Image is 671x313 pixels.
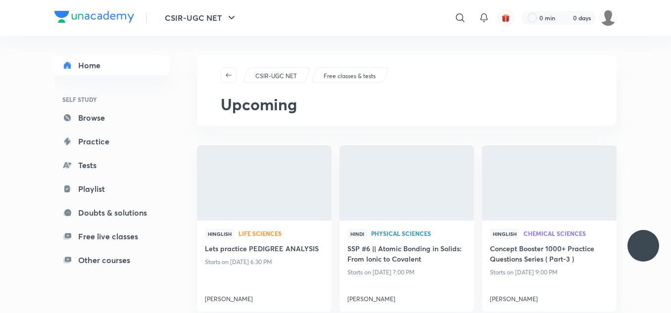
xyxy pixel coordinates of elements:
span: Chemical Sciences [524,230,609,236]
img: new-thumbnail [338,145,475,222]
button: CSIR-UGC NET [159,8,243,28]
span: Physical Sciences [371,230,466,236]
a: [PERSON_NAME] [347,291,466,304]
p: Starts on [DATE] 9:00 PM [490,266,609,279]
h1: Upcoming [221,95,617,114]
a: Playlist [54,179,169,199]
a: Free live classes [54,226,169,246]
img: streak [561,13,571,23]
a: new-thumbnail [482,145,617,221]
a: Doubts & solutions [54,203,169,223]
a: Other courses [54,250,169,270]
a: Browse [54,108,169,128]
span: Hinglish [205,228,235,239]
span: Hindi [347,228,367,239]
a: Physical Sciences [371,230,466,237]
p: CSIR-UGC NET [255,72,297,81]
a: CSIR-UGC NET [254,72,299,81]
button: avatar [498,10,514,26]
img: avatar [501,13,510,22]
a: [PERSON_NAME] [490,291,609,304]
a: Life Sciences [239,230,324,237]
a: Lets practice PEDIGREE ANALYSIS [205,243,324,256]
span: Hinglish [490,228,520,239]
a: Company Logo [54,11,134,25]
a: Tests [54,155,169,175]
a: Chemical Sciences [524,230,609,237]
a: [PERSON_NAME] [205,291,324,304]
p: Starts on [DATE] 7:00 PM [347,266,466,279]
a: new-thumbnail [339,145,474,221]
img: Company Logo [54,11,134,23]
span: Life Sciences [239,230,324,236]
p: Free classes & tests [324,72,376,81]
a: Concept Booster 1000+ Practice Questions Series ( Part-3 ) [490,243,609,266]
a: Free classes & tests [322,72,378,81]
p: Starts on [DATE] 6:30 PM [205,256,324,268]
a: Home [54,55,169,75]
h6: SELF STUDY [54,91,169,108]
img: new-thumbnail [480,145,618,222]
img: new-thumbnail [195,145,333,222]
img: ttu [637,240,649,252]
a: new-thumbnail [197,145,332,221]
img: roshni [600,9,617,26]
a: SSP #6 || Atomic Bonding in Solids: From Ionic to Covalent [347,243,466,266]
a: Practice [54,132,169,151]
